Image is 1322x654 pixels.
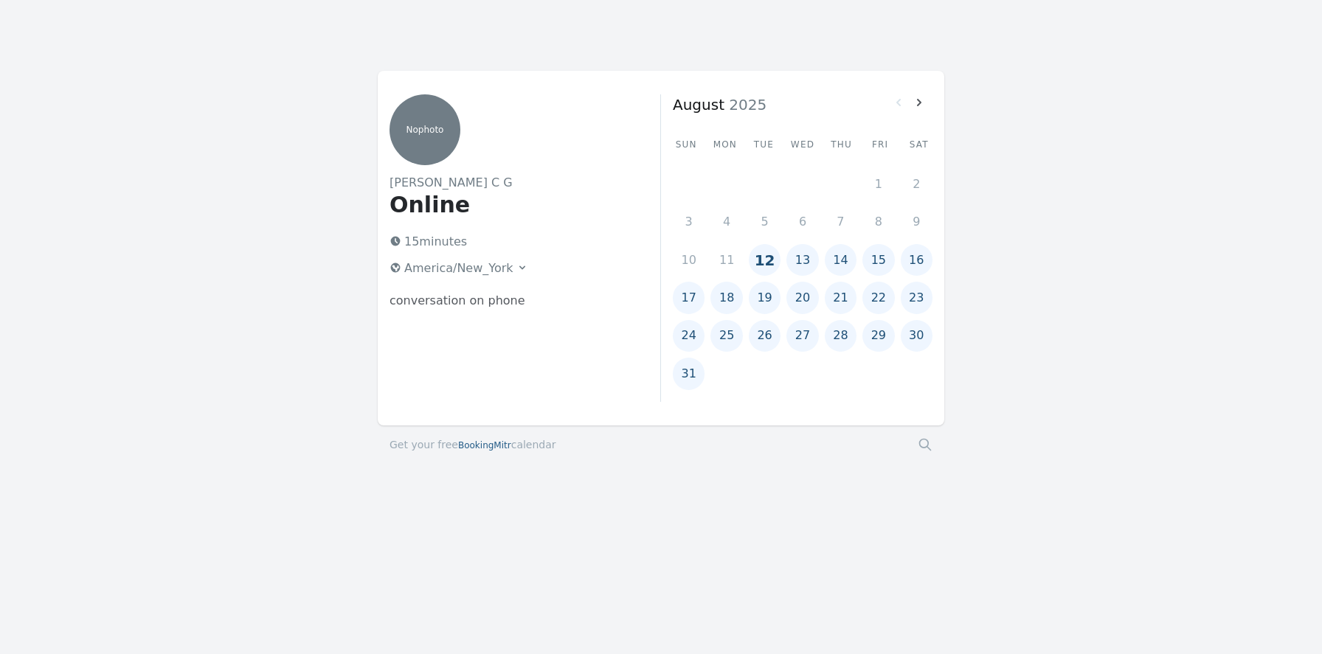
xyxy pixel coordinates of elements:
h2: [PERSON_NAME] C G [390,174,637,192]
button: 10 [673,244,705,276]
button: 15 [862,244,894,276]
button: 17 [673,282,705,313]
div: Tue [750,139,778,150]
button: 31 [673,358,705,389]
div: Thu [828,139,855,150]
a: Get your freeBookingMitrcalendar [390,437,556,452]
button: 27 [786,320,818,352]
p: conversation on phone [390,292,637,310]
button: 14 [825,244,856,276]
button: 2 [901,168,932,200]
button: 1 [862,168,894,200]
span: BookingMitr [458,440,511,451]
button: 6 [786,206,818,237]
button: 8 [862,206,894,237]
button: 12 [749,244,781,276]
p: No photo [390,124,460,136]
button: 13 [786,244,818,276]
button: 26 [749,320,781,352]
button: 5 [749,206,781,237]
div: Fri [867,139,894,150]
h1: Online [390,192,637,218]
button: 11 [710,244,742,276]
div: Sat [905,139,932,150]
button: 23 [901,282,932,313]
button: 25 [710,320,742,352]
strong: August [673,96,724,114]
button: 3 [673,206,705,237]
button: 22 [862,282,894,313]
button: 30 [901,320,932,352]
div: Sun [673,139,700,150]
div: Wed [789,139,817,150]
button: 21 [825,282,856,313]
span: 2025 [724,96,766,114]
button: America/New_York [384,257,534,280]
button: 28 [825,320,856,352]
div: Mon [712,139,739,150]
button: 24 [673,320,705,352]
button: 9 [901,206,932,237]
button: 18 [710,282,742,313]
button: 19 [749,282,781,313]
button: 20 [786,282,818,313]
p: 15 minutes [384,230,637,254]
button: 16 [901,244,932,276]
button: 7 [825,206,856,237]
button: 4 [710,206,742,237]
button: 29 [862,320,894,352]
